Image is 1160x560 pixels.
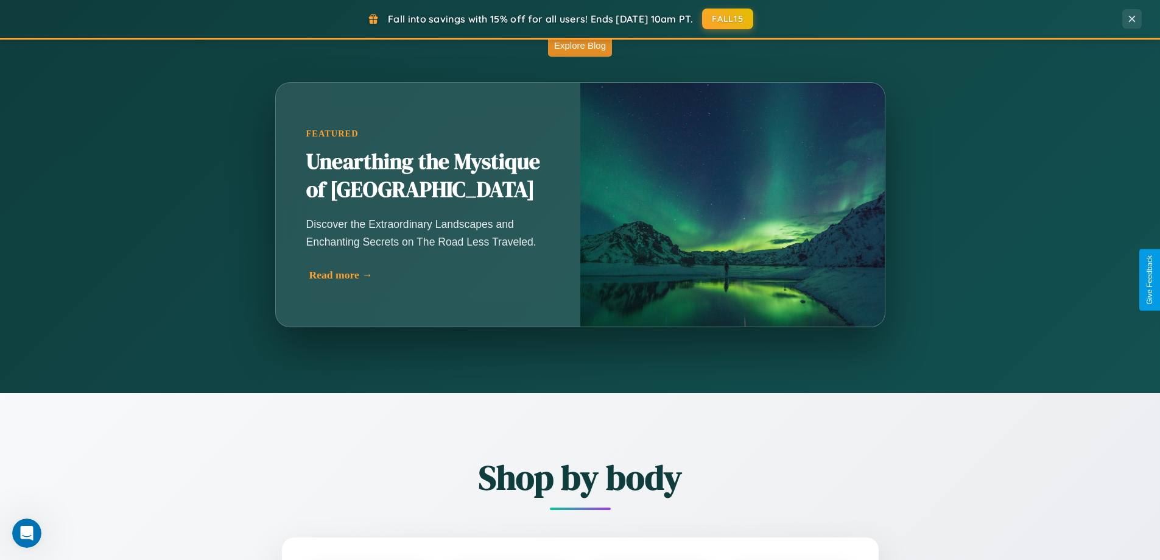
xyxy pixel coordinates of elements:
[702,9,753,29] button: FALL15
[306,148,550,204] h2: Unearthing the Mystique of [GEOGRAPHIC_DATA]
[306,129,550,139] div: Featured
[548,34,612,57] button: Explore Blog
[306,216,550,250] p: Discover the Extraordinary Landscapes and Enchanting Secrets on The Road Less Traveled.
[12,519,41,548] iframe: Intercom live chat
[388,13,693,25] span: Fall into savings with 15% off for all users! Ends [DATE] 10am PT.
[215,454,946,501] h2: Shop by body
[309,269,553,282] div: Read more →
[1145,255,1154,305] div: Give Feedback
